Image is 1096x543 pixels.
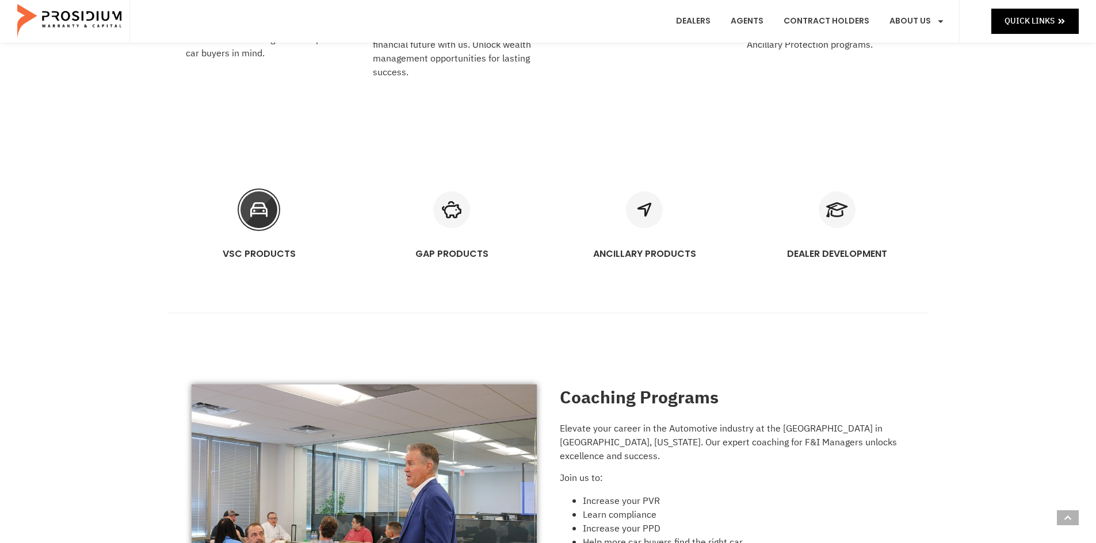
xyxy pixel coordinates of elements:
a: DEALER DEVELOPMENT [787,247,887,260]
a: Quick Links [991,9,1079,33]
a: ANCILLARY PRODUCTS [626,191,663,228]
a: ANCILLARY PRODUCTS [593,247,696,260]
a: DEALER DEVELOPMENT [819,191,856,228]
a: GAP PRODUCTS [433,191,470,228]
p: Join us to: [560,471,905,485]
a: VSC PRODUCTS [223,247,296,260]
li: Learn compliance [583,508,905,522]
span: Quick Links [1005,14,1055,28]
a: GAP PRODUCTS [415,247,488,260]
a: VSC PRODUCTS [240,191,277,228]
li: Increase your PPD [583,522,905,536]
p: Elevate your career in the Automotive industry at the [GEOGRAPHIC_DATA] in [GEOGRAPHIC_DATA], [US... [560,422,905,463]
li: Increase your PVR [583,494,905,508]
h2: Coaching Programs [560,384,905,410]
